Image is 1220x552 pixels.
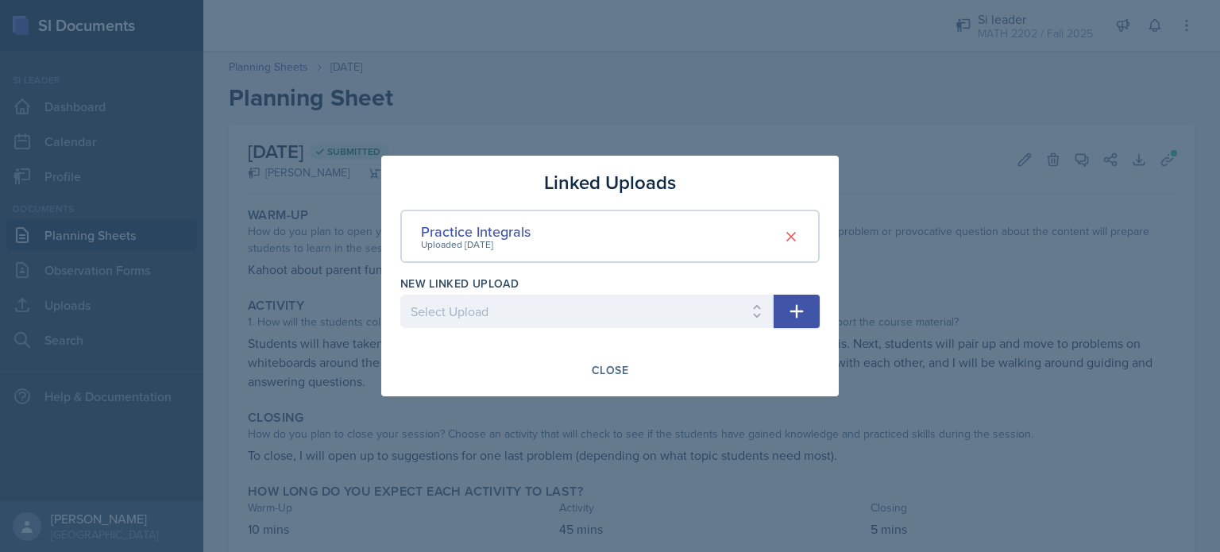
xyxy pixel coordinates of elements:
[592,364,628,376] div: Close
[421,237,531,252] div: Uploaded [DATE]
[581,357,639,384] button: Close
[400,276,519,291] label: New Linked Upload
[421,221,531,242] div: Practice Integrals
[544,168,676,197] h3: Linked Uploads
